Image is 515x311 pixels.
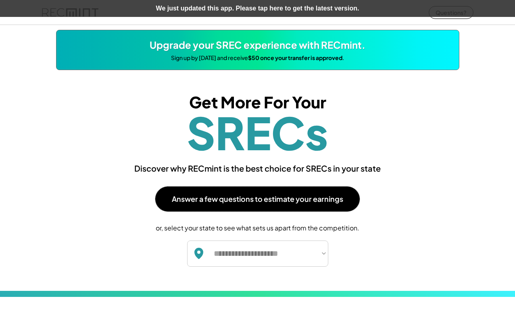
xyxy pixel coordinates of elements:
strong: $50 once your transfer is approved [248,54,342,61]
div: Get More For Your [189,94,326,110]
button: Answer a few questions to estimate your earnings [155,187,360,211]
div: Upgrade your SREC experience with RECmint. [150,38,365,52]
div: Discover why RECmint is the best choice for SRECs in your state [64,162,451,174]
h1: SRECs [187,110,328,154]
div: Sign up by [DATE] and receive . [171,54,344,62]
div: or, select your state to see what sets us apart from the competition. [64,224,451,232]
